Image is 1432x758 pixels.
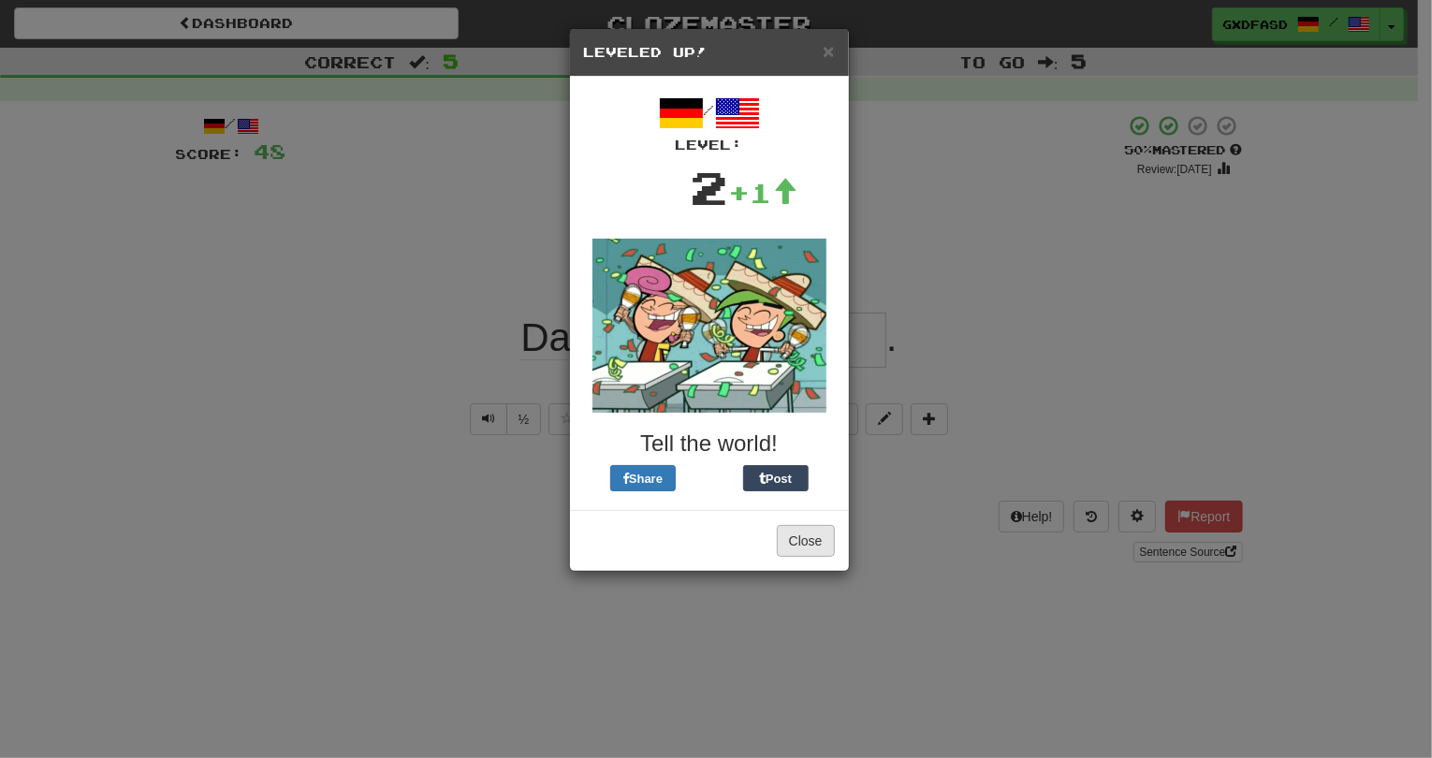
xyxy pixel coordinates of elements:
button: Post [743,465,809,491]
button: Close [823,41,834,61]
div: Level: [584,136,835,154]
button: Share [610,465,676,491]
span: × [823,40,834,62]
iframe: X Post Button [676,465,743,491]
h3: Tell the world! [584,431,835,456]
h5: Leveled Up! [584,43,835,62]
div: +1 [728,174,797,211]
div: 2 [690,154,728,220]
div: / [584,91,835,154]
button: Close [777,525,835,557]
img: fairly-odd-parents-da00311291977d55ff188899e898f38bf0ea27628e4b7d842fa96e17094d9a08.gif [592,239,826,413]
